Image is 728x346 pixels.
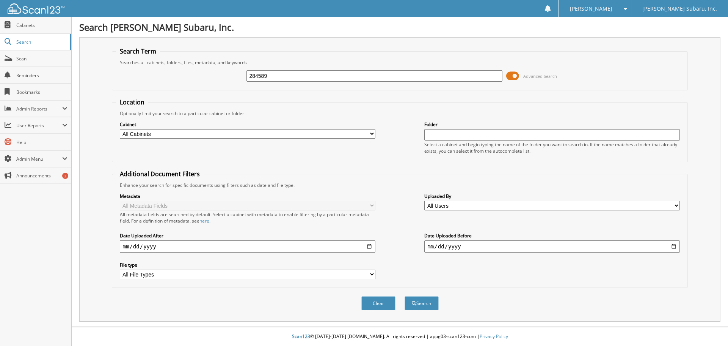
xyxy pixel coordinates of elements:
[199,218,209,224] a: here
[120,121,375,128] label: Cabinet
[424,232,680,239] label: Date Uploaded Before
[16,156,62,162] span: Admin Menu
[480,333,508,340] a: Privacy Policy
[16,106,62,112] span: Admin Reports
[424,121,680,128] label: Folder
[116,98,148,106] legend: Location
[16,89,67,95] span: Bookmarks
[16,72,67,79] span: Reminders
[16,39,66,45] span: Search
[405,296,439,310] button: Search
[116,59,684,66] div: Searches all cabinets, folders, files, metadata, and keywords
[8,3,64,14] img: scan123-logo-white.svg
[116,110,684,117] div: Optionally limit your search to a particular cabinet or folder
[62,173,68,179] div: 3
[642,6,717,11] span: [PERSON_NAME] Subaru, Inc.
[570,6,612,11] span: [PERSON_NAME]
[523,73,557,79] span: Advanced Search
[16,22,67,28] span: Cabinets
[16,55,67,62] span: Scan
[120,240,375,253] input: start
[16,172,67,179] span: Announcements
[120,211,375,224] div: All metadata fields are searched by default. Select a cabinet with metadata to enable filtering b...
[424,141,680,154] div: Select a cabinet and begin typing the name of the folder you want to search in. If the name match...
[424,193,680,199] label: Uploaded By
[16,122,62,129] span: User Reports
[116,170,204,178] legend: Additional Document Filters
[116,47,160,55] legend: Search Term
[361,296,395,310] button: Clear
[292,333,310,340] span: Scan123
[424,240,680,253] input: end
[79,21,720,33] h1: Search [PERSON_NAME] Subaru, Inc.
[116,182,684,188] div: Enhance your search for specific documents using filters such as date and file type.
[72,327,728,346] div: © [DATE]-[DATE] [DOMAIN_NAME]. All rights reserved | appg03-scan123-com |
[690,310,728,346] iframe: Chat Widget
[16,139,67,145] span: Help
[120,262,375,268] label: File type
[120,193,375,199] label: Metadata
[120,232,375,239] label: Date Uploaded After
